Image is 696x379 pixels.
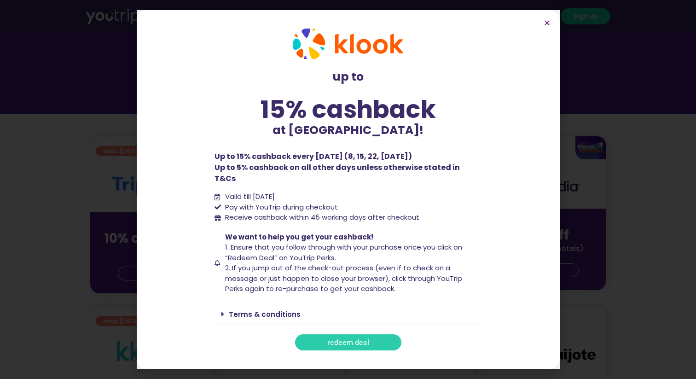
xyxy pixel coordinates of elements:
[225,232,373,242] span: We want to help you get your cashback!
[295,334,401,350] a: redeem deal
[223,212,419,223] span: Receive cashback within 45 working days after checkout
[215,151,481,184] p: Up to 15% cashback every [DATE] (8, 15, 22, [DATE]) Up to 5% cashback on all other days unless ot...
[225,263,462,293] span: 2. If you jump out of the check-out process (even if to check on a message or just happen to clos...
[215,122,481,139] p: at [GEOGRAPHIC_DATA]!
[215,303,481,325] div: Terms & conditions
[223,202,338,213] span: Pay with YouTrip during checkout
[225,242,462,262] span: 1. Ensure that you follow through with your purchase once you click on “Redeem Deal” on YouTrip P...
[544,19,551,26] a: Close
[223,192,275,202] span: Valid till [DATE]
[327,339,369,346] span: redeem deal
[215,68,481,86] p: up to
[229,309,301,319] a: Terms & conditions
[215,97,481,122] div: 15% cashback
